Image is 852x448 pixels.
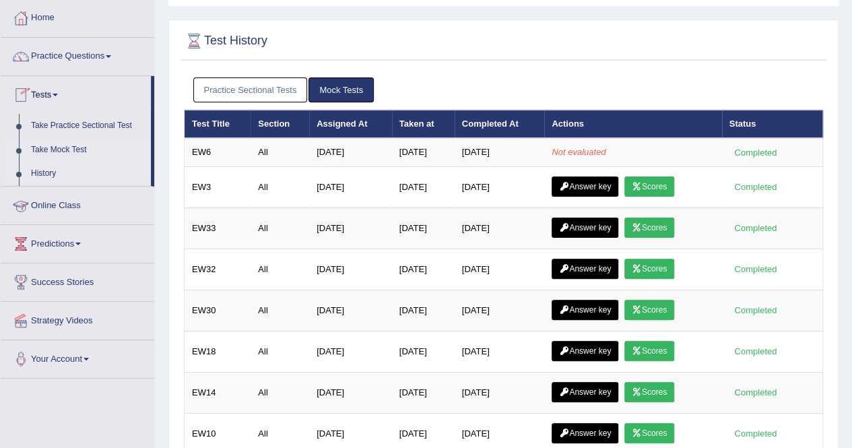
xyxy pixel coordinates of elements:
td: All [251,249,309,290]
a: Online Class [1,187,154,220]
a: Answer key [552,423,618,443]
a: Scores [624,341,674,361]
a: Scores [624,218,674,238]
a: Your Account [1,340,154,374]
a: Answer key [552,177,618,197]
td: EW30 [185,290,251,331]
a: Answer key [552,341,618,361]
td: [DATE] [309,249,392,290]
td: [DATE] [455,249,545,290]
td: [DATE] [392,166,455,207]
em: Not evaluated [552,147,605,157]
td: All [251,372,309,413]
td: [DATE] [309,290,392,331]
div: Completed [729,344,782,358]
a: Scores [624,382,674,402]
a: Tests [1,76,151,110]
td: [DATE] [455,290,545,331]
div: Completed [729,146,782,160]
th: Test Title [185,110,251,138]
a: Answer key [552,382,618,402]
th: Actions [544,110,721,138]
td: [DATE] [309,207,392,249]
th: Completed At [455,110,545,138]
td: [DATE] [392,331,455,372]
td: [DATE] [392,138,455,166]
a: Take Practice Sectional Test [25,114,151,138]
div: Completed [729,303,782,317]
div: Completed [729,262,782,276]
td: EW6 [185,138,251,166]
td: All [251,166,309,207]
td: EW32 [185,249,251,290]
td: [DATE] [309,372,392,413]
td: All [251,290,309,331]
td: [DATE] [455,207,545,249]
div: Completed [729,180,782,194]
th: Status [722,110,823,138]
td: All [251,331,309,372]
a: Scores [624,259,674,279]
a: History [25,162,151,186]
a: Practice Questions [1,38,154,71]
a: Scores [624,177,674,197]
a: Answer key [552,300,618,320]
th: Assigned At [309,110,392,138]
td: [DATE] [392,290,455,331]
th: Section [251,110,309,138]
td: [DATE] [455,331,545,372]
a: Predictions [1,225,154,259]
div: Completed [729,426,782,441]
td: [DATE] [392,207,455,249]
td: [DATE] [392,249,455,290]
td: [DATE] [455,166,545,207]
div: Completed [729,221,782,235]
div: Completed [729,385,782,399]
a: Scores [624,300,674,320]
a: Answer key [552,259,618,279]
a: Answer key [552,218,618,238]
td: [DATE] [455,372,545,413]
td: EW14 [185,372,251,413]
td: [DATE] [392,372,455,413]
a: Practice Sectional Tests [193,77,308,102]
a: Mock Tests [308,77,374,102]
h2: Test History [184,31,267,51]
td: [DATE] [455,138,545,166]
td: EW3 [185,166,251,207]
a: Success Stories [1,263,154,297]
td: All [251,138,309,166]
td: [DATE] [309,166,392,207]
td: [DATE] [309,331,392,372]
a: Scores [624,423,674,443]
th: Taken at [392,110,455,138]
td: EW33 [185,207,251,249]
a: Take Mock Test [25,138,151,162]
td: [DATE] [309,138,392,166]
td: EW18 [185,331,251,372]
a: Strategy Videos [1,302,154,335]
td: All [251,207,309,249]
